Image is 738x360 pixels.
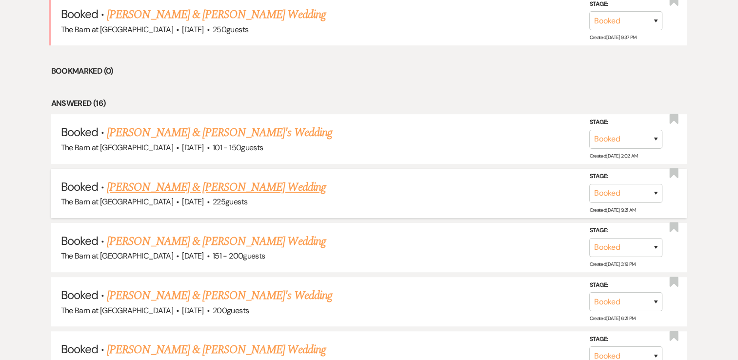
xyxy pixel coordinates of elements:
[182,24,203,35] span: [DATE]
[61,124,98,140] span: Booked
[589,153,638,159] span: Created: [DATE] 2:02 AM
[589,207,636,213] span: Created: [DATE] 9:21 AM
[61,287,98,302] span: Booked
[182,305,203,316] span: [DATE]
[61,142,173,153] span: The Barn at [GEOGRAPHIC_DATA]
[213,142,263,153] span: 101 - 150 guests
[61,233,98,248] span: Booked
[589,280,662,290] label: Stage:
[51,65,687,78] li: Bookmarked (0)
[589,334,662,345] label: Stage:
[589,315,635,321] span: Created: [DATE] 6:21 PM
[589,117,662,128] label: Stage:
[213,251,265,261] span: 151 - 200 guests
[61,305,173,316] span: The Barn at [GEOGRAPHIC_DATA]
[61,24,173,35] span: The Barn at [GEOGRAPHIC_DATA]
[51,97,687,110] li: Answered (16)
[61,179,98,194] span: Booked
[107,179,325,196] a: [PERSON_NAME] & [PERSON_NAME] Wedding
[182,142,203,153] span: [DATE]
[589,171,662,182] label: Stage:
[213,24,248,35] span: 250 guests
[107,233,325,250] a: [PERSON_NAME] & [PERSON_NAME] Wedding
[589,225,662,236] label: Stage:
[107,287,332,304] a: [PERSON_NAME] & [PERSON_NAME]'s Wedding
[107,6,325,23] a: [PERSON_NAME] & [PERSON_NAME] Wedding
[107,124,332,141] a: [PERSON_NAME] & [PERSON_NAME]'s Wedding
[182,251,203,261] span: [DATE]
[589,34,636,40] span: Created: [DATE] 9:37 PM
[182,197,203,207] span: [DATE]
[107,341,325,359] a: [PERSON_NAME] & [PERSON_NAME] Wedding
[213,197,247,207] span: 225 guests
[61,251,173,261] span: The Barn at [GEOGRAPHIC_DATA]
[61,6,98,21] span: Booked
[589,261,635,267] span: Created: [DATE] 3:19 PM
[61,341,98,357] span: Booked
[213,305,249,316] span: 200 guests
[61,197,173,207] span: The Barn at [GEOGRAPHIC_DATA]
